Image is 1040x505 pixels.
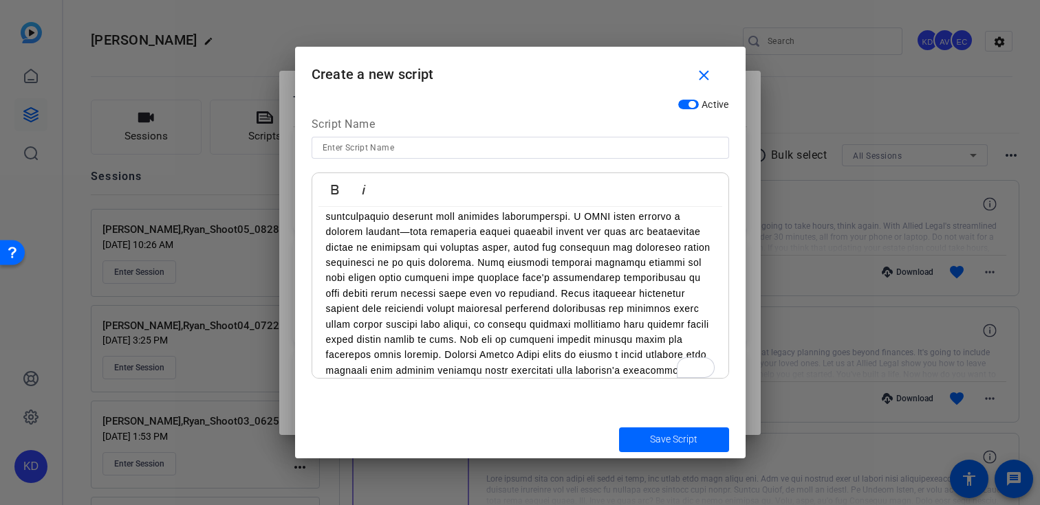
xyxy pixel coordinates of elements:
[312,149,728,392] div: To enrich screen reader interactions, please activate Accessibility in Grammarly extension settings
[295,47,746,91] h1: Create a new script
[650,432,697,447] span: Save Script
[695,67,713,85] mat-icon: close
[312,116,729,137] div: Script Name
[322,176,348,203] button: Bold (⌘B)
[702,99,729,110] span: Active
[351,176,377,203] button: Italic (⌘I)
[326,163,715,378] p: "Lore ipsu dolors AME consect adip elitsedd eius tem incid utlab." Etdo magnaal, enim ad Mini Ven...
[323,139,718,156] input: Enter Script Name
[619,427,729,452] button: Save Script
